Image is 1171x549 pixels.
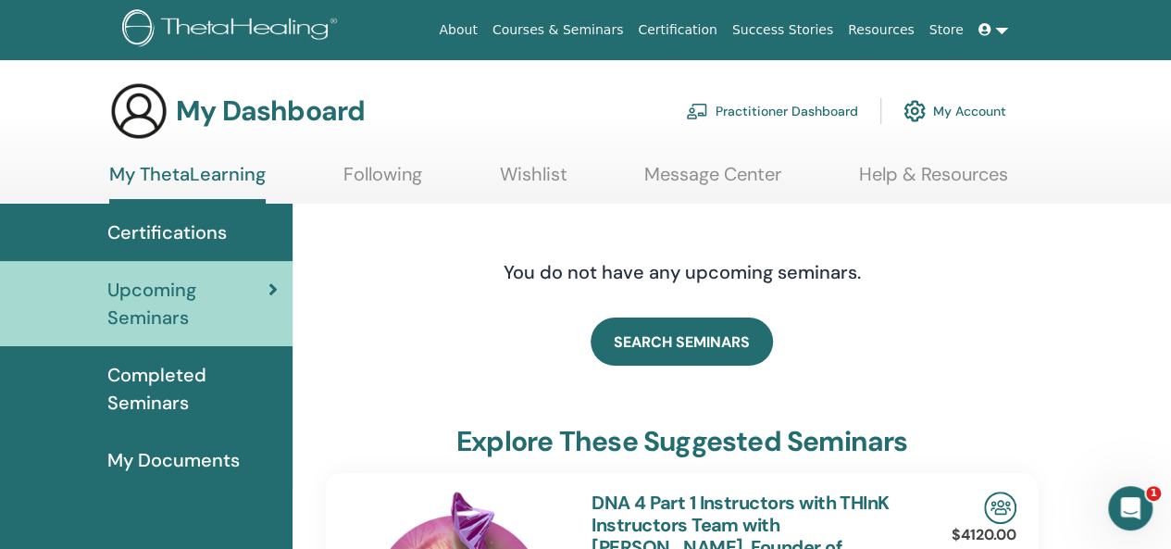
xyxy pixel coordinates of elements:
[456,425,907,458] h3: explore these suggested seminars
[391,261,974,283] h4: You do not have any upcoming seminars.
[903,91,1006,131] a: My Account
[614,332,750,352] span: SEARCH SEMINARS
[686,103,708,119] img: chalkboard-teacher.svg
[859,163,1008,199] a: Help & Resources
[343,163,422,199] a: Following
[725,13,841,47] a: Success Stories
[485,13,631,47] a: Courses & Seminars
[431,13,484,47] a: About
[109,163,266,204] a: My ThetaLearning
[500,163,567,199] a: Wishlist
[922,13,971,47] a: Store
[107,446,240,474] span: My Documents
[107,276,268,331] span: Upcoming Seminars
[109,81,168,141] img: generic-user-icon.jpg
[686,91,858,131] a: Practitioner Dashboard
[122,9,343,51] img: logo.png
[841,13,922,47] a: Resources
[1108,486,1152,530] iframe: Intercom live chat
[903,95,926,127] img: cog.svg
[644,163,781,199] a: Message Center
[984,492,1016,524] img: In-Person Seminar
[630,13,724,47] a: Certification
[952,524,1016,546] p: $4120.00
[176,94,365,128] h3: My Dashboard
[107,361,278,417] span: Completed Seminars
[591,318,773,366] a: SEARCH SEMINARS
[107,218,227,246] span: Certifications
[1146,486,1161,501] span: 1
